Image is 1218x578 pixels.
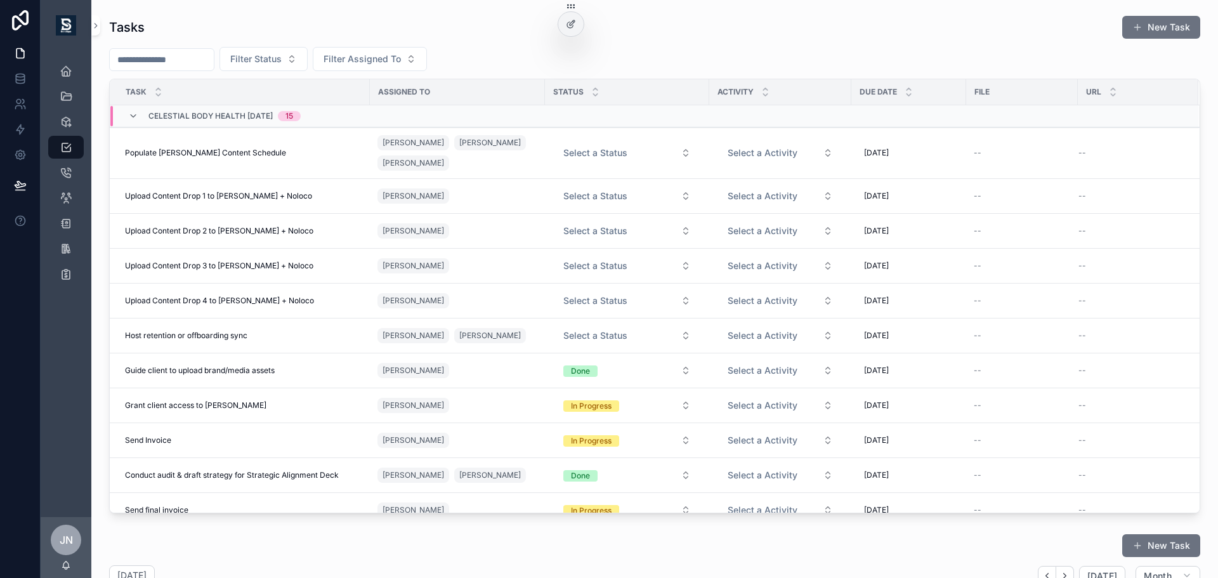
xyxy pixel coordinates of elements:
span: [PERSON_NAME] [383,331,444,341]
button: Select Button [553,464,701,487]
div: In Progress [571,505,612,516]
button: Select Button [717,359,843,382]
span: [PERSON_NAME] [383,226,444,236]
button: Select Button [717,394,843,417]
button: Select Button [553,394,701,417]
span: -- [1078,191,1086,201]
span: Select a Activity [728,147,797,159]
img: App logo [56,15,76,36]
span: Upload Content Drop 2 to [PERSON_NAME] + Noloco [125,226,313,236]
span: [PERSON_NAME] [383,400,444,411]
span: -- [1078,400,1086,411]
span: -- [974,470,981,480]
span: Select a Status [563,329,627,342]
span: Select a Status [563,147,627,159]
span: -- [974,296,981,306]
span: Upload Content Drop 4 to [PERSON_NAME] + Noloco [125,296,314,306]
span: -- [1078,296,1086,306]
span: [PERSON_NAME] [383,158,444,168]
span: Upload Content Drop 1 to [PERSON_NAME] + Noloco [125,191,312,201]
button: Select Button [553,429,701,452]
span: Select a Activity [728,329,797,342]
span: Select a Activity [728,259,797,272]
span: [PERSON_NAME] [383,261,444,271]
span: Select a Status [563,259,627,272]
span: -- [1078,505,1086,515]
h1: Tasks [109,18,145,36]
a: [PERSON_NAME] [377,135,449,150]
span: [DATE] [864,365,889,376]
span: Populate [PERSON_NAME] Content Schedule [125,148,286,158]
span: [DATE] [864,331,889,341]
a: [PERSON_NAME] [454,328,526,343]
button: Select Button [553,324,701,347]
span: -- [1078,226,1086,236]
span: Select a Activity [728,504,797,516]
span: Select a Activity [728,190,797,202]
span: Send Invoice [125,435,171,445]
button: Select Button [717,185,843,207]
span: Due Date [860,87,897,97]
a: [PERSON_NAME] [377,155,449,171]
button: New Task [1122,16,1200,39]
a: [PERSON_NAME] [377,468,449,483]
span: Select a Activity [728,294,797,307]
span: Grant client access to [PERSON_NAME] [125,400,266,411]
span: [DATE] [864,435,889,445]
span: [PERSON_NAME] [383,435,444,445]
div: 15 [285,111,293,121]
div: In Progress [571,400,612,412]
span: [DATE] [864,148,889,158]
span: -- [974,148,981,158]
button: Select Button [717,289,843,312]
a: [PERSON_NAME] [377,258,449,273]
button: Select Button [553,254,701,277]
span: -- [974,331,981,341]
span: Host retention or offboarding sync [125,331,247,341]
button: Select Button [717,220,843,242]
a: New Task [1122,534,1200,557]
button: Select Button [717,254,843,277]
span: Select a Status [563,225,627,237]
span: Select a Activity [728,399,797,412]
span: Url [1086,87,1101,97]
button: Select Button [313,47,427,71]
button: Select Button [219,47,308,71]
a: [PERSON_NAME] [377,293,449,308]
span: Status [553,87,584,97]
span: -- [1078,435,1086,445]
a: [PERSON_NAME] [454,468,526,483]
span: Send final invoice [125,505,188,515]
span: Select a Activity [728,434,797,447]
span: [DATE] [864,505,889,515]
span: [PERSON_NAME] [383,365,444,376]
div: scrollable content [41,51,91,302]
span: Select a Activity [728,469,797,482]
a: [PERSON_NAME] [377,502,449,518]
span: Select a Status [563,294,627,307]
button: Select Button [553,220,701,242]
span: Select a Status [563,190,627,202]
span: Select a Activity [728,225,797,237]
span: [DATE] [864,400,889,411]
span: Filter Assigned To [324,53,401,65]
button: Select Button [553,185,701,207]
button: Select Button [553,499,701,522]
span: [PERSON_NAME] [383,191,444,201]
button: Select Button [553,289,701,312]
a: [PERSON_NAME] [454,135,526,150]
span: Task [126,87,147,97]
button: Select Button [717,141,843,164]
div: Done [571,470,590,482]
span: -- [974,261,981,271]
a: [PERSON_NAME] [377,363,449,378]
a: [PERSON_NAME] [377,328,449,343]
span: Upload Content Drop 3 to [PERSON_NAME] + Noloco [125,261,313,271]
a: [PERSON_NAME] [377,188,449,204]
span: File [974,87,990,97]
span: Celestial Body Health [DATE] [148,111,273,121]
span: [PERSON_NAME] [459,470,521,480]
span: [PERSON_NAME] [383,505,444,515]
span: -- [1078,148,1086,158]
